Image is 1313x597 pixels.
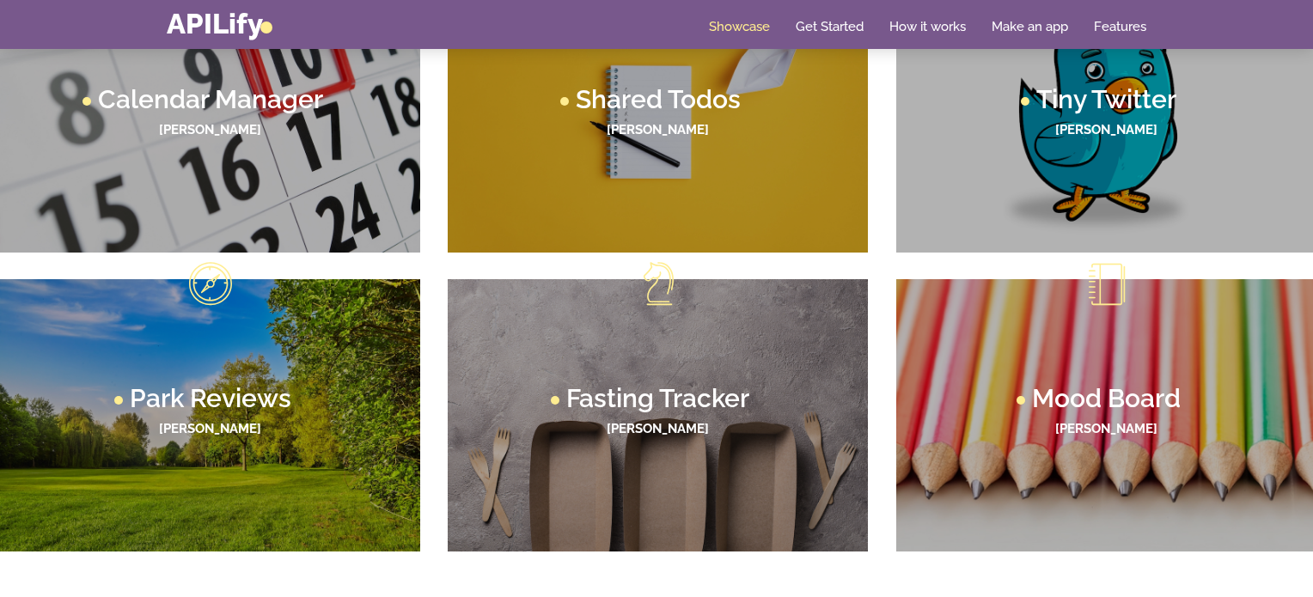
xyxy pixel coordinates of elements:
[913,123,1299,137] h4: [PERSON_NAME]
[1032,386,1181,411] h3: Mood Board
[1094,18,1146,35] a: Features
[167,7,272,40] a: APILify
[17,123,403,137] h4: [PERSON_NAME]
[889,18,966,35] a: How it works
[796,18,864,35] a: Get Started
[709,18,770,35] a: Showcase
[98,87,323,113] h3: Calendar Manager
[576,87,741,113] h3: Shared Todos
[448,279,868,551] a: Fasting Tracker [PERSON_NAME]
[17,422,403,436] h4: [PERSON_NAME]
[992,18,1068,35] a: Make an app
[130,386,291,411] h3: Park Reviews
[1036,87,1176,113] h3: Tiny Twitter
[465,123,851,137] h4: [PERSON_NAME]
[465,422,851,436] h4: [PERSON_NAME]
[566,386,749,411] h3: Fasting Tracker
[913,422,1299,436] h4: [PERSON_NAME]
